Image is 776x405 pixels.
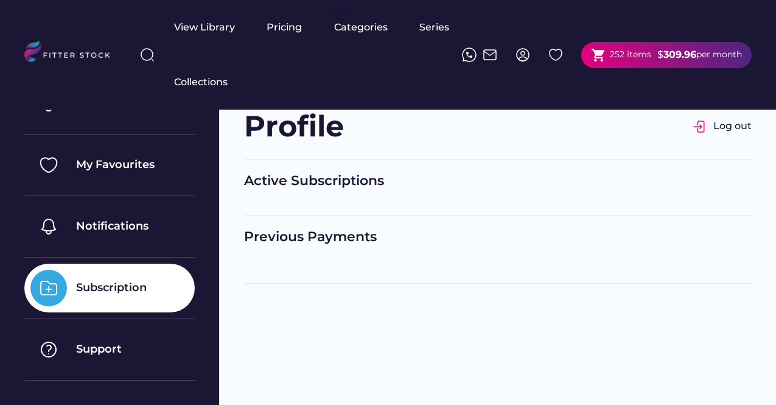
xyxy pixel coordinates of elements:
img: Group%201000002325%20%288%29.svg [30,270,67,306]
img: Group%201000002324%20%282%29.svg [548,48,563,62]
button: shopping_cart [591,48,606,63]
div: $ [657,48,663,62]
strong: 309.96 [663,49,696,60]
div: Pricing [267,21,302,34]
div: Support [76,342,122,357]
div: Profile [244,106,344,147]
div: Log out [713,119,752,133]
div: fvck [334,6,350,18]
img: meteor-icons_whatsapp%20%281%29.svg [462,48,477,62]
div: Previous Payments [244,228,752,247]
img: profile-circle.svg [516,48,530,62]
div: Notifications [76,219,149,234]
img: Group%201000002326.svg [693,119,707,134]
div: Categories [334,21,388,34]
div: Collections [174,76,228,89]
img: Frame%2051.svg [483,48,497,62]
img: Group%201000002325%20%287%29.svg [30,331,67,368]
div: per month [696,49,742,61]
div: 252 items [610,49,651,61]
div: Subscription [76,280,147,295]
img: Group%201000002325%20%284%29.svg [30,208,67,245]
img: search-normal%203.svg [140,48,155,62]
div: Series [419,21,450,34]
div: My Favourites [76,157,155,172]
img: LOGO.svg [24,41,121,66]
div: Active Subscriptions [244,172,752,191]
div: View Library [174,21,235,34]
img: Group%201000002325%20%282%29.svg [30,147,67,183]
